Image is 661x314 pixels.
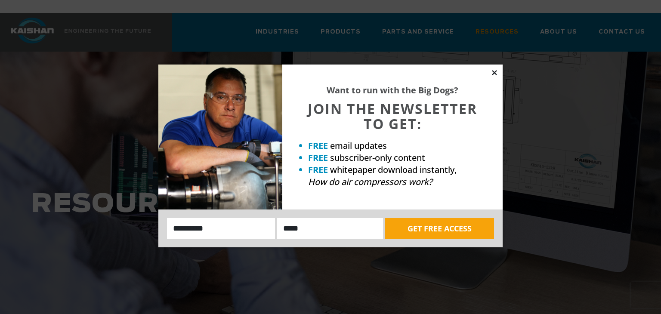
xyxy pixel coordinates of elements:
[167,218,275,239] input: Name:
[308,164,328,175] strong: FREE
[308,152,328,163] strong: FREE
[308,99,477,133] span: JOIN THE NEWSLETTER TO GET:
[491,69,498,77] button: Close
[277,218,383,239] input: Email
[308,176,432,188] em: How do air compressors work?
[330,140,387,151] span: email updates
[385,218,494,239] button: GET FREE ACCESS
[308,140,328,151] strong: FREE
[330,152,425,163] span: subscriber-only content
[327,84,458,96] strong: Want to run with the Big Dogs?
[330,164,457,175] span: whitepaper download instantly,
